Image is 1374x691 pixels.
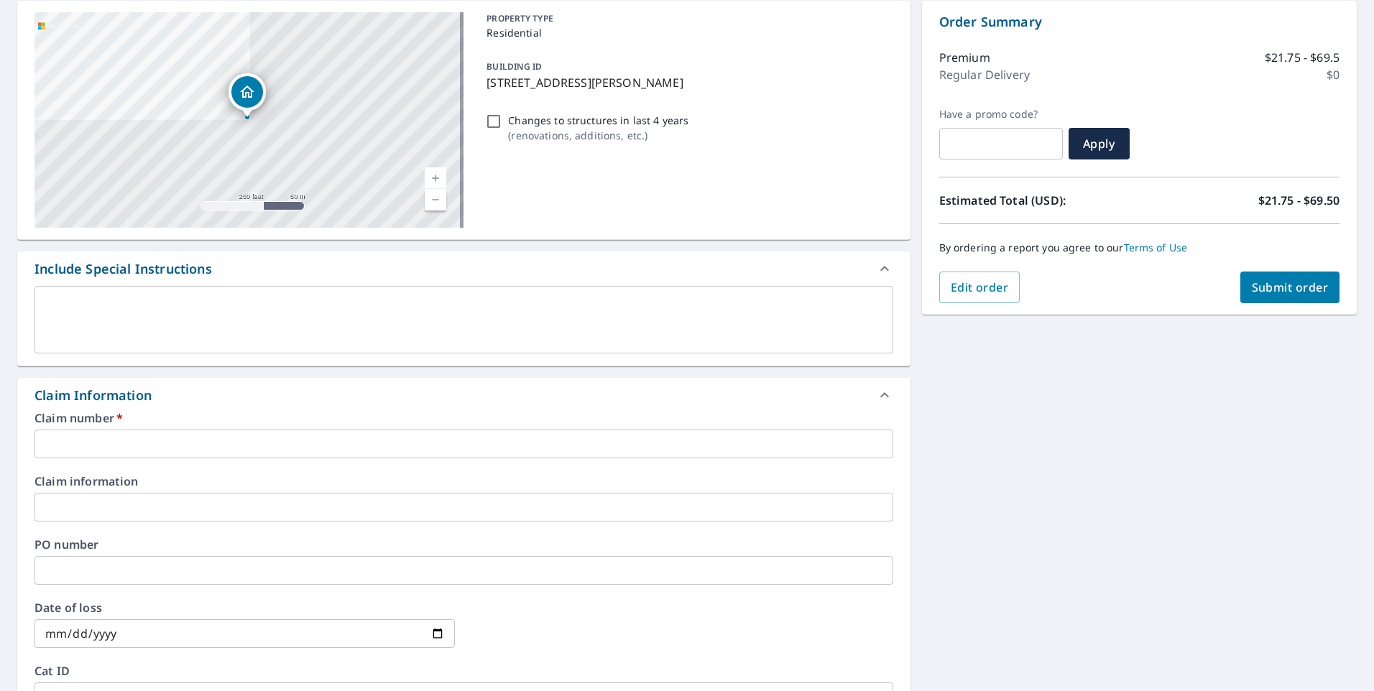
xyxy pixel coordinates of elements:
[939,66,1030,83] p: Regular Delivery
[34,386,152,405] div: Claim Information
[1258,192,1340,209] p: $21.75 - $69.50
[34,665,893,677] label: Cat ID
[487,60,542,73] p: BUILDING ID
[939,241,1340,254] p: By ordering a report you agree to our
[939,192,1140,209] p: Estimated Total (USD):
[34,476,893,487] label: Claim information
[1240,272,1340,303] button: Submit order
[34,602,455,613] label: Date of loss
[939,12,1340,32] p: Order Summary
[508,113,688,128] p: Changes to structures in last 4 years
[939,49,990,66] p: Premium
[1124,241,1188,254] a: Terms of Use
[34,539,893,550] label: PO number
[1252,279,1329,295] span: Submit order
[487,74,887,91] p: [STREET_ADDRESS][PERSON_NAME]
[1265,49,1340,66] p: $21.75 - $69.5
[1069,128,1130,159] button: Apply
[1080,136,1118,152] span: Apply
[17,378,910,412] div: Claim Information
[487,12,887,25] p: PROPERTY TYPE
[17,251,910,286] div: Include Special Instructions
[487,25,887,40] p: Residential
[1327,66,1340,83] p: $0
[939,108,1063,121] label: Have a promo code?
[229,73,266,118] div: Dropped pin, building 1, Residential property, 18 Smith Rd Saugerties, NY 12477
[939,272,1020,303] button: Edit order
[508,128,688,143] p: ( renovations, additions, etc. )
[951,279,1009,295] span: Edit order
[34,412,893,424] label: Claim number
[34,259,212,279] div: Include Special Instructions
[425,189,446,210] a: Current Level 17, Zoom Out
[425,167,446,189] a: Current Level 17, Zoom In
